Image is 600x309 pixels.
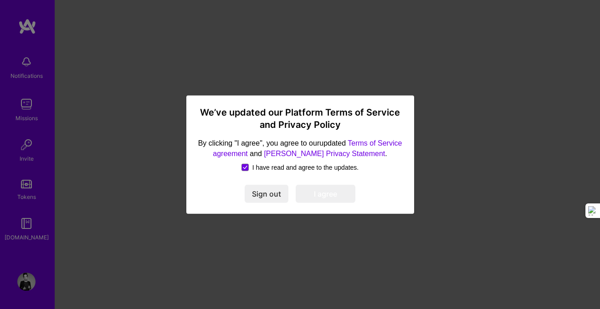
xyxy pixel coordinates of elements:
button: Sign out [245,185,288,203]
span: I have read and agree to the updates. [252,163,359,172]
h3: We’ve updated our Platform Terms of Service and Privacy Policy [197,106,403,131]
span: By clicking "I agree", you agree to our updated and . [197,138,403,159]
a: Terms of Service agreement [213,139,402,157]
a: [PERSON_NAME] Privacy Statement [264,150,385,157]
button: I agree [296,185,355,203]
